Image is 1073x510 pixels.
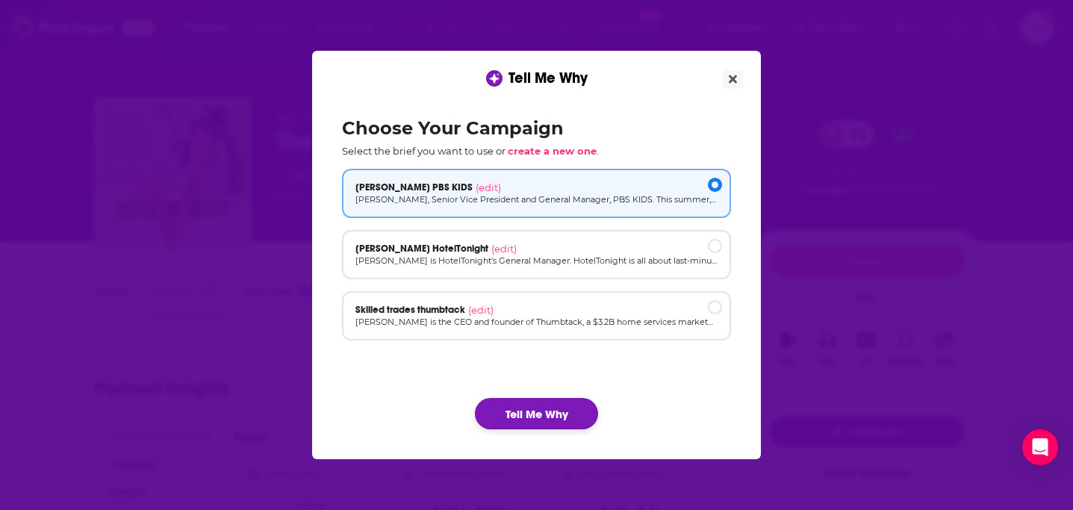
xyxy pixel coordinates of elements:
div: Open Intercom Messenger [1022,429,1058,465]
span: create a new one [508,145,597,157]
span: (edit) [476,181,501,193]
span: Skilled trades thumbtack [355,304,465,316]
p: Select the brief you want to use or . [342,145,731,157]
span: (edit) [491,243,517,255]
button: Tell Me Why [475,398,598,429]
p: [PERSON_NAME] is HotelTonight's General Manager. HotelTonight is all about last-minute deals on s... [355,255,718,267]
h2: Choose Your Campaign [342,117,731,139]
span: [PERSON_NAME] HotelTonight [355,243,488,255]
span: Tell Me Why [508,69,588,87]
p: [PERSON_NAME] is the CEO and founder of Thumbtack, a $3.2B home services marketplace where people... [355,316,718,329]
p: [PERSON_NAME], Senior Vice President and General Manager, PBS KIDS. This summer, Congress passed ... [355,193,718,206]
img: tell me why sparkle [488,72,500,84]
button: Close [723,70,743,89]
span: (edit) [468,304,494,316]
span: [PERSON_NAME] PBS KIDS [355,181,473,193]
